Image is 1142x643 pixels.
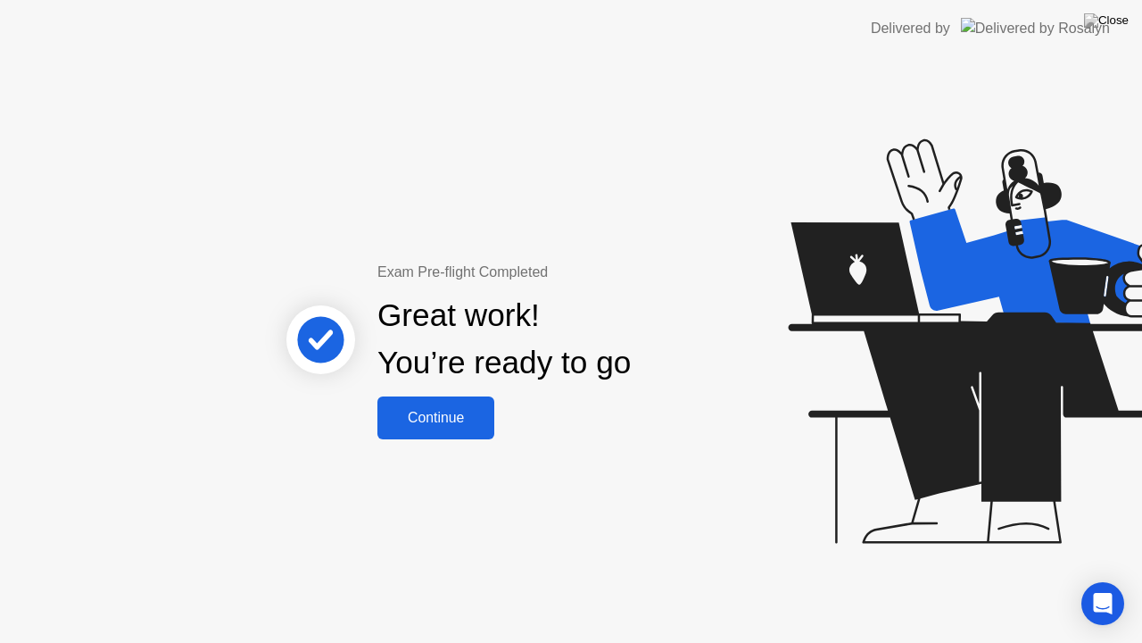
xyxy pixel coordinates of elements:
div: Continue [383,410,489,426]
div: Open Intercom Messenger [1081,582,1124,625]
img: Delivered by Rosalyn [961,18,1110,38]
img: Close [1084,13,1129,28]
button: Continue [377,397,494,439]
div: Great work! You’re ready to go [377,292,631,387]
div: Delivered by [871,18,950,39]
div: Exam Pre-flight Completed [377,262,746,283]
